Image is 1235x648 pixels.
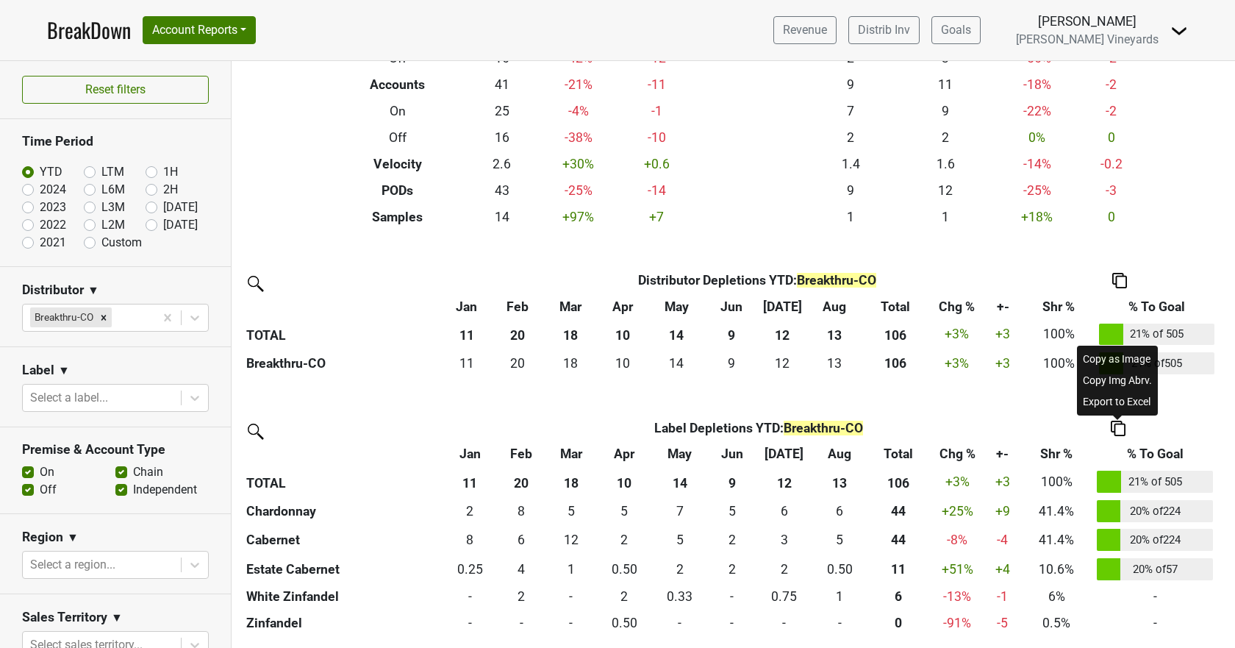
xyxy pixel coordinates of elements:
td: -1 [623,98,690,124]
th: Samples [326,204,470,230]
th: +-: activate to sort column ascending [984,293,1022,320]
th: 44.083 [867,526,930,555]
td: +3 % [929,349,984,378]
th: 9 [707,468,756,497]
div: 0.50 [600,613,648,633]
th: Velocity [326,151,470,177]
td: 2.083 [707,555,756,584]
td: +30 % [534,151,623,177]
h3: Distributor [22,282,84,298]
div: - [548,587,593,606]
th: Jan: activate to sort column ascending [443,441,498,468]
th: Feb: activate to sort column ascending [498,441,545,468]
td: -4 % [534,98,623,124]
td: -2 [1081,71,1142,98]
div: 3 [760,530,809,549]
td: -8 % [930,526,985,555]
div: 2 [445,502,494,521]
td: -14 % [992,151,1081,177]
th: White Zinfandel [243,584,443,610]
label: Chain [133,463,163,481]
td: 8 [498,496,545,526]
td: 20.083 [493,349,544,378]
td: 0 [545,610,597,637]
th: 11 [443,468,498,497]
div: 10 [601,354,644,373]
h3: Label [22,363,54,378]
th: Chardonnay [243,496,443,526]
td: -22 % [992,98,1081,124]
td: -25 % [992,177,1081,204]
div: 0.33 [656,587,704,606]
div: +9 [989,502,1017,521]
td: 1 [898,204,993,230]
td: 6 [756,496,812,526]
a: Distrib Inv [848,16,920,44]
td: 2 [597,526,652,555]
td: 1.6 [898,151,993,177]
div: 8 [501,502,542,521]
th: Distributor Depletions YTD : [493,267,1022,293]
td: 7 [652,496,707,526]
td: 11 [898,71,993,98]
th: Shr %: activate to sort column ascending [1020,441,1093,468]
div: - [445,587,494,606]
th: Estate Cabernet [243,555,443,584]
td: 2 [898,124,993,151]
td: 2 [803,124,898,151]
td: 41.4% [1020,526,1093,555]
th: 106 [862,320,929,349]
td: -14 [623,177,690,204]
div: 11 [445,354,489,373]
th: Aug: activate to sort column ascending [812,441,867,468]
div: 11 [871,560,927,579]
label: 2H [163,181,178,199]
div: 20 [495,354,540,373]
td: -3 [1081,177,1142,204]
th: &nbsp;: activate to sort column ascending [243,441,443,468]
div: 9 [709,354,753,373]
td: 41 [470,71,534,98]
div: 14 [651,354,702,373]
td: 1.5 [756,555,812,584]
label: L6M [101,181,125,199]
div: 6 [871,587,927,606]
td: 6 [812,496,867,526]
td: 0 [1081,204,1142,230]
th: 20 [493,320,544,349]
td: 13.833 [647,349,705,378]
label: L3M [101,199,125,216]
td: 9 [803,177,898,204]
th: Off [326,124,470,151]
td: 0.25 [443,555,498,584]
td: 0 [443,610,498,637]
span: ▼ [58,362,70,380]
label: 2021 [40,234,66,252]
td: 7 [803,98,898,124]
td: 0 [545,584,597,610]
img: Copy to clipboard [1112,273,1127,288]
th: Jul: activate to sort column ascending [756,441,812,468]
td: 0.5 [597,610,652,637]
td: 10.667 [441,349,493,378]
div: 7 [656,502,704,521]
th: Apr: activate to sort column ascending [598,293,647,320]
h3: Time Period [22,134,209,149]
td: 0.333 [652,584,707,610]
label: 2024 [40,181,66,199]
th: 10 [598,320,647,349]
td: 5 [652,526,707,555]
span: Breakthru-CO [784,421,863,435]
div: - [711,613,753,633]
div: 106 [866,354,926,373]
span: +3 [995,327,1010,341]
td: 18.25 [543,349,598,378]
th: Label Depletions YTD : [498,415,1020,441]
td: 0.5 [597,555,652,584]
td: 100% [1020,468,1093,497]
td: 10.416 [598,349,647,378]
div: -1 [989,587,1017,606]
td: - [1094,584,1217,610]
th: 14 [647,320,705,349]
label: Custom [101,234,142,252]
